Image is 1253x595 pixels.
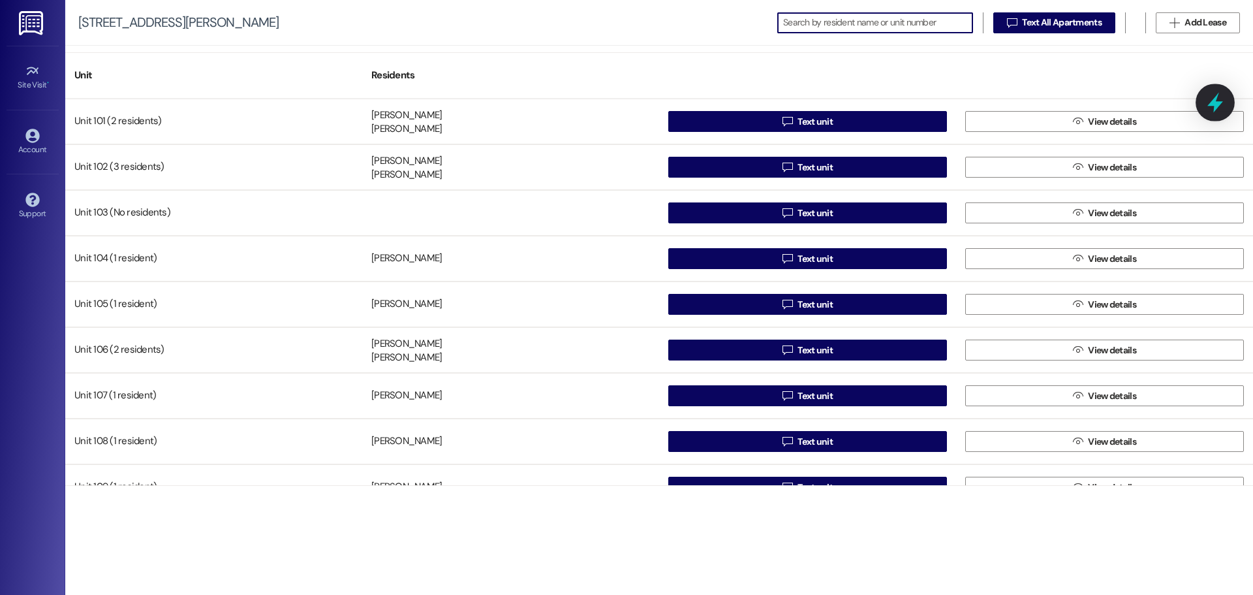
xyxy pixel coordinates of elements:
span: View details [1088,389,1136,403]
i:  [782,116,792,127]
button: View details [965,340,1244,361]
button: Text unit [668,157,947,178]
div: Unit 103 (No residents) [65,200,362,226]
div: Unit 107 (1 resident) [65,383,362,409]
button: Text unit [668,431,947,452]
div: [PERSON_NAME] [371,252,442,266]
span: Add Lease [1184,16,1226,29]
div: Unit 101 (2 residents) [65,108,362,135]
button: View details [965,248,1244,269]
button: Text unit [668,294,947,315]
span: View details [1088,481,1136,494]
span: Text unit [797,481,833,494]
span: View details [1088,298,1136,312]
i:  [1169,18,1179,28]
span: Text unit [797,115,833,129]
button: View details [965,385,1244,406]
button: View details [965,202,1244,223]
span: Text unit [797,298,833,312]
button: Text unit [668,340,947,361]
i:  [782,482,792,492]
button: Text unit [668,248,947,269]
i:  [1073,162,1083,172]
button: View details [965,157,1244,178]
div: Unit 106 (2 residents) [65,337,362,363]
i:  [782,345,792,355]
button: View details [965,294,1244,315]
i:  [1073,391,1083,401]
div: [PERSON_NAME] [371,154,442,168]
span: Text unit [797,389,833,403]
div: [PERSON_NAME] [371,337,442,351]
div: [STREET_ADDRESS][PERSON_NAME] [78,16,279,29]
i:  [1073,253,1083,264]
div: [PERSON_NAME] [371,351,442,365]
i:  [782,436,792,447]
button: Text unit [668,385,947,406]
span: View details [1088,161,1136,174]
a: Account [7,125,59,160]
span: View details [1088,206,1136,220]
i:  [782,299,792,310]
button: Text unit [668,202,947,223]
button: Text unit [668,111,947,132]
span: View details [1088,344,1136,357]
button: Text All Apartments [993,12,1115,33]
i:  [1073,436,1083,447]
i:  [1073,299,1083,310]
span: View details [1088,435,1136,449]
div: [PERSON_NAME] [371,389,442,403]
button: View details [965,431,1244,452]
span: • [47,78,49,88]
button: View details [965,111,1244,132]
img: ResiDesk Logo [19,11,46,35]
div: Unit [65,59,362,91]
i:  [1007,18,1017,28]
div: Residents [362,59,659,91]
button: Add Lease [1156,12,1240,33]
i:  [1073,482,1083,492]
div: Unit 105 (1 resident) [65,291,362,317]
div: Unit 109 (1 resident) [65,474,362,500]
i:  [782,391,792,401]
i:  [1073,208,1083,218]
div: [PERSON_NAME] [371,108,442,122]
span: View details [1088,252,1136,266]
span: Text All Apartments [1022,16,1102,29]
span: Text unit [797,161,833,174]
a: Site Visit • [7,60,59,95]
button: Text unit [668,477,947,498]
input: Search by resident name or unit number [783,14,972,32]
div: [PERSON_NAME] [371,123,442,137]
span: View details [1088,115,1136,129]
div: [PERSON_NAME] [371,169,442,182]
span: Text unit [797,252,833,266]
i:  [1073,116,1083,127]
div: Unit 102 (3 residents) [65,154,362,180]
span: Text unit [797,344,833,357]
i:  [1073,345,1083,355]
span: Text unit [797,435,833,449]
i:  [782,253,792,264]
i:  [782,162,792,172]
a: Support [7,189,59,224]
button: View details [965,477,1244,498]
div: Unit 108 (1 resident) [65,428,362,455]
i:  [782,208,792,218]
div: [PERSON_NAME] [371,298,442,312]
div: Unit 104 (1 resident) [65,246,362,272]
div: [PERSON_NAME] [371,481,442,494]
div: [PERSON_NAME] [371,435,442,449]
span: Text unit [797,206,833,220]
